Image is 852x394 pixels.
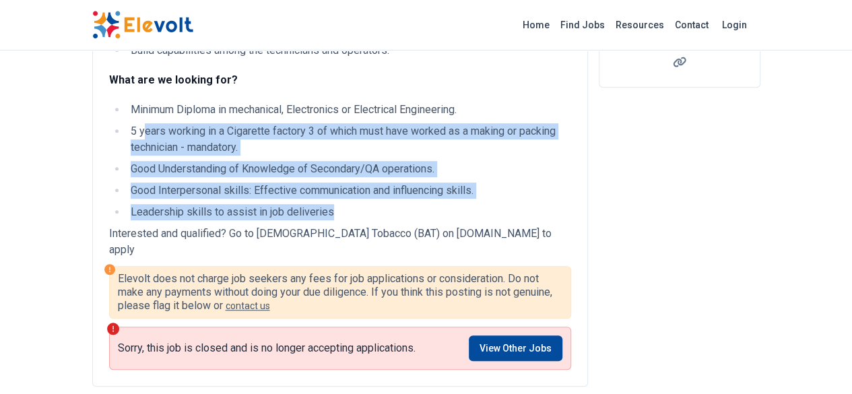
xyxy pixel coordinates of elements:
p: Sorry, this job is closed and is no longer accepting applications. [118,341,416,355]
a: View Other Jobs [469,335,562,361]
img: Elevolt [92,11,193,39]
p: Elevolt does not charge job seekers any fees for job applications or consideration. Do not make a... [118,272,562,313]
iframe: Chat Widget [785,329,852,394]
p: Interested and qualified? Go to [DEMOGRAPHIC_DATA] Tobacco (BAT) on [DOMAIN_NAME] to apply [109,226,571,258]
li: Minimum Diploma in mechanical, Electronics or Electrical Engineering. [127,102,571,118]
a: Find Jobs [555,14,610,36]
a: contact us [226,300,270,311]
li: 5 years working in a Cigarette factory 3 of which must have worked as a making or packing technic... [127,123,571,156]
a: Contact [669,14,714,36]
li: Good Interpersonal skills: Effective communication and influencing skills. [127,183,571,199]
a: Login [714,11,755,38]
li: Build capabilities among the technicians and operators. [127,42,571,59]
li: Good Understanding of Knowledge of Secondary/QA operations. [127,161,571,177]
a: Resources [610,14,669,36]
li: Leadership skills to assist in job deliveries [127,204,571,220]
strong: What are we looking for? [109,73,238,86]
a: Home [517,14,555,36]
